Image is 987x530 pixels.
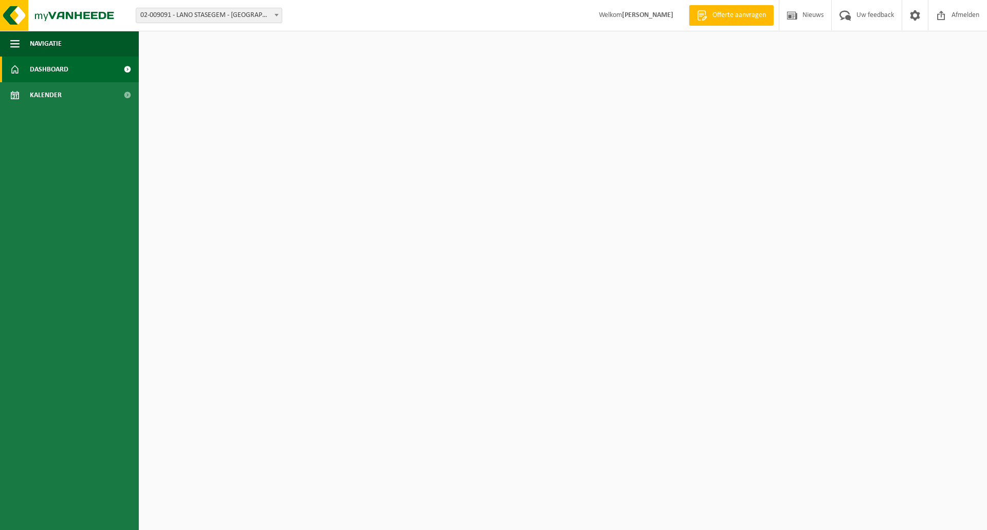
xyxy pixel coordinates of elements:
span: Kalender [30,82,62,108]
span: Navigatie [30,31,62,57]
span: 02-009091 - LANO STASEGEM - HARELBEKE [136,8,282,23]
strong: [PERSON_NAME] [622,11,673,19]
a: Offerte aanvragen [689,5,774,26]
span: Offerte aanvragen [710,10,769,21]
span: Dashboard [30,57,68,82]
